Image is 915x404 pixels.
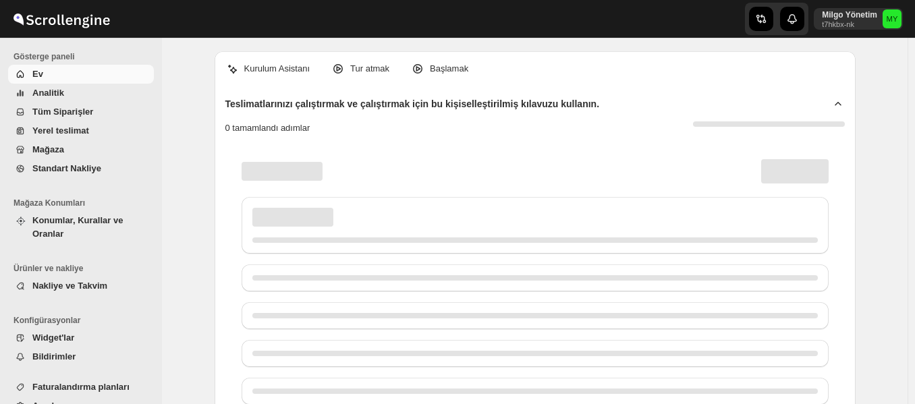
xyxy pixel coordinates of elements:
span: Ev [32,69,43,79]
button: Analitik [8,84,154,103]
p: Tur atmak [350,62,389,76]
span: Analitik [32,88,64,98]
span: Gösterge paneli [13,51,155,62]
p: Milgo Yönetim [822,9,877,20]
span: Faturalandırma planları [32,382,130,392]
text: MY [887,15,898,23]
span: Nakliye ve Takvim [32,281,107,291]
button: Bildirimler [8,347,154,366]
span: Milgo Yönetim [883,9,902,28]
p: Başlamak [430,62,468,76]
span: Widget'lar [32,333,74,343]
span: Konfigürasyonlar [13,315,155,326]
span: Yerel teslimat [32,125,89,136]
h2: Teslimatlarınızı çalıştırmak ve çalıştırmak için bu kişiselleştirilmiş kılavuzu kullanın. [225,97,600,111]
p: 0 tamamlandı adımlar [225,121,310,135]
span: Konumlar, Kurallar ve Oranlar [32,215,123,239]
img: ScrollEngine [11,2,112,36]
p: Kurulum Asistanı [244,62,310,76]
button: Konumlar, Kurallar ve Oranlar [8,211,154,243]
p: t7hkbx-nk [822,20,877,28]
span: Tüm Siparişler [32,107,93,117]
span: Mağaza [32,144,64,154]
span: Ürünler ve nakliye [13,263,155,274]
span: Mağaza Konumları [13,198,155,208]
button: User menu [814,8,903,30]
span: Standart Nakliye [32,163,101,173]
button: Ev [8,65,154,84]
button: Widget'lar [8,328,154,347]
button: Faturalandırma planları [8,378,154,397]
button: Tüm Siparişler [8,103,154,121]
button: Nakliye ve Takvim [8,277,154,295]
span: Bildirimler [32,351,76,362]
